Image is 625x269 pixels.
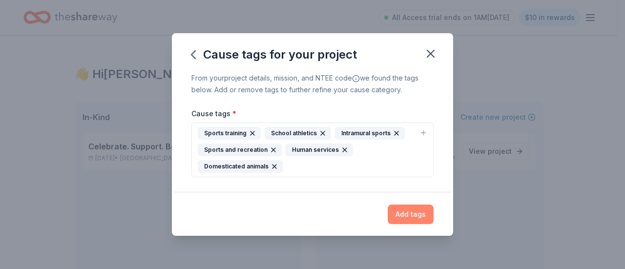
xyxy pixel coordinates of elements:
label: Cause tags [191,109,236,119]
div: Sports training [198,127,261,140]
div: From your project details, mission, and NTEE code we found the tags below. Add or remove tags to ... [191,72,434,96]
div: Human services [286,144,353,156]
div: Sports and recreation [198,144,282,156]
button: Add tags [388,205,434,224]
div: Domesticated animals [198,160,283,173]
div: Intramural sports [335,127,405,140]
div: Cause tags for your project [191,47,357,62]
div: School athletics [265,127,331,140]
button: Sports trainingSchool athleticsIntramural sportsSports and recreationHuman servicesDomesticated a... [191,123,434,177]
